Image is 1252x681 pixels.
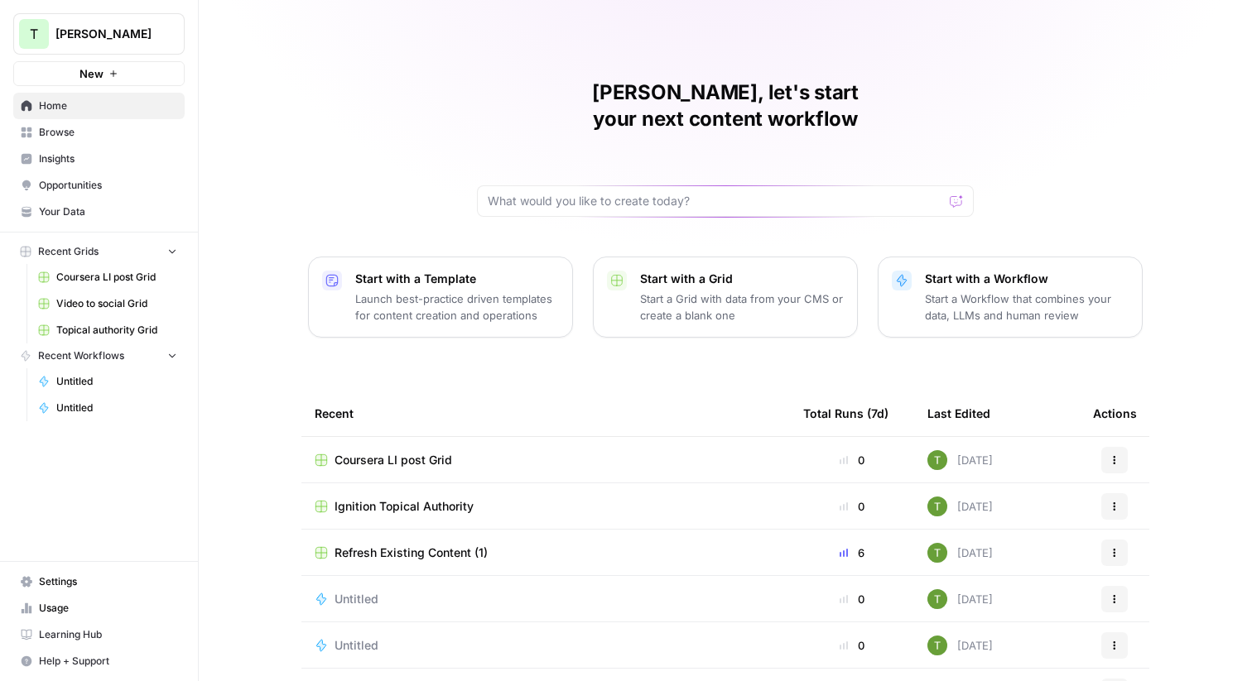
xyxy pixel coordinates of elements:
[803,452,901,468] div: 0
[39,178,177,193] span: Opportunities
[30,24,38,44] span: T
[315,591,777,607] a: Untitled
[315,544,777,561] a: Refresh Existing Content (1)
[39,574,177,589] span: Settings
[803,544,901,561] div: 6
[927,635,947,655] img: yba7bbzze900hr86j8rqqvfn473j
[927,635,993,655] div: [DATE]
[39,98,177,113] span: Home
[39,627,177,642] span: Learning Hub
[803,591,901,607] div: 0
[927,450,993,470] div: [DATE]
[803,498,901,515] div: 0
[31,317,185,343] a: Topical authority Grid
[927,589,993,609] div: [DATE]
[1093,391,1137,436] div: Actions
[79,65,104,82] span: New
[13,343,185,368] button: Recent Workflows
[31,395,185,421] a: Untitled
[488,193,943,209] input: What would you like to create today?
[39,151,177,166] span: Insights
[593,257,858,338] button: Start with a GridStart a Grid with data from your CMS or create a blank one
[13,172,185,199] a: Opportunities
[13,595,185,621] a: Usage
[31,290,185,317] a: Video to social Grid
[335,544,488,561] span: Refresh Existing Content (1)
[39,125,177,140] span: Browse
[56,270,177,285] span: Coursera LI post Grid
[315,637,777,654] a: Untitled
[640,271,844,287] p: Start with a Grid
[335,591,378,607] span: Untitled
[927,496,947,516] img: yba7bbzze900hr86j8rqqvfn473j
[803,391,888,436] div: Total Runs (7d)
[335,498,474,515] span: Ignition Topical Authority
[335,637,378,654] span: Untitled
[55,26,156,42] span: [PERSON_NAME]
[315,498,777,515] a: Ignition Topical Authority
[927,543,947,563] img: yba7bbzze900hr86j8rqqvfn473j
[927,391,990,436] div: Last Edited
[925,290,1129,324] p: Start a Workflow that combines your data, LLMs and human review
[39,204,177,219] span: Your Data
[39,601,177,616] span: Usage
[13,199,185,225] a: Your Data
[13,119,185,146] a: Browse
[13,13,185,55] button: Workspace: Travis Demo
[56,400,177,415] span: Untitled
[315,391,777,436] div: Recent
[927,450,947,470] img: yba7bbzze900hr86j8rqqvfn473j
[39,654,177,669] span: Help + Support
[13,648,185,674] button: Help + Support
[803,637,901,654] div: 0
[13,239,185,264] button: Recent Grids
[925,271,1129,287] p: Start with a Workflow
[640,290,844,324] p: Start a Grid with data from your CMS or create a blank one
[355,271,559,287] p: Start with a Template
[13,61,185,86] button: New
[927,496,993,516] div: [DATE]
[56,323,177,338] span: Topical authority Grid
[38,348,124,363] span: Recent Workflows
[13,621,185,648] a: Learning Hub
[56,374,177,389] span: Untitled
[31,368,185,395] a: Untitled
[13,568,185,595] a: Settings
[38,244,99,259] span: Recent Grids
[335,452,452,468] span: Coursera LI post Grid
[13,93,185,119] a: Home
[308,257,573,338] button: Start with a TemplateLaunch best-practice driven templates for content creation and operations
[13,146,185,172] a: Insights
[31,264,185,290] a: Coursera LI post Grid
[315,452,777,468] a: Coursera LI post Grid
[56,296,177,311] span: Video to social Grid
[927,589,947,609] img: yba7bbzze900hr86j8rqqvfn473j
[355,290,559,324] p: Launch best-practice driven templates for content creation and operations
[477,79,974,132] h1: [PERSON_NAME], let's start your next content workflow
[878,257,1143,338] button: Start with a WorkflowStart a Workflow that combines your data, LLMs and human review
[927,543,993,563] div: [DATE]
